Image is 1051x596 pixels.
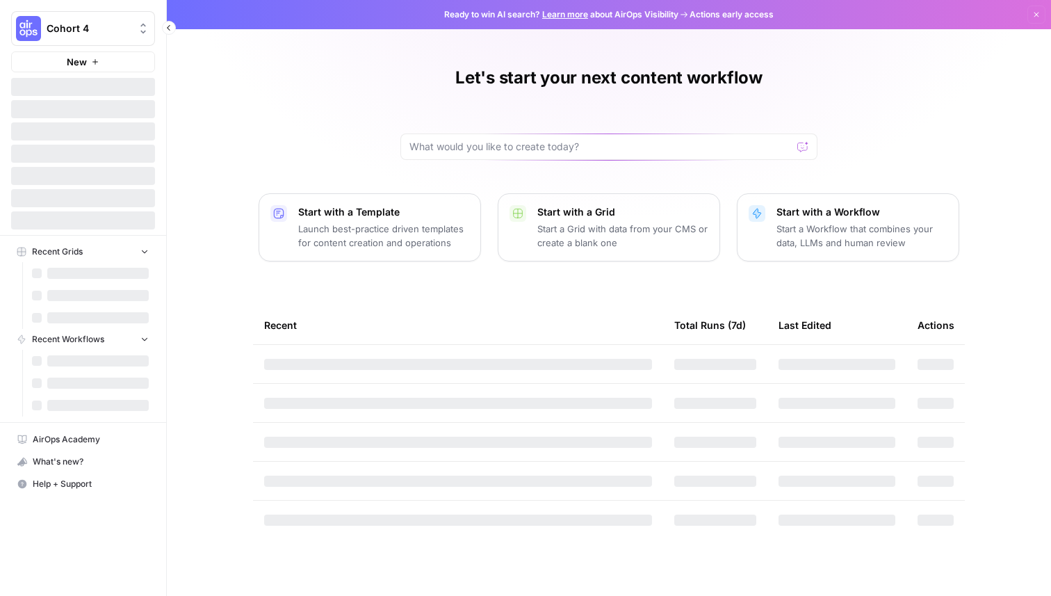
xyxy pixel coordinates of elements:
[674,306,746,344] div: Total Runs (7d)
[779,306,831,344] div: Last Edited
[16,16,41,41] img: Cohort 4 Logo
[409,140,792,154] input: What would you like to create today?
[11,51,155,72] button: New
[33,478,149,490] span: Help + Support
[298,222,469,250] p: Launch best-practice driven templates for content creation and operations
[11,11,155,46] button: Workspace: Cohort 4
[918,306,954,344] div: Actions
[444,8,678,21] span: Ready to win AI search? about AirOps Visibility
[11,329,155,350] button: Recent Workflows
[498,193,720,261] button: Start with a GridStart a Grid with data from your CMS or create a blank one
[542,9,588,19] a: Learn more
[537,205,708,219] p: Start with a Grid
[11,473,155,495] button: Help + Support
[298,205,469,219] p: Start with a Template
[33,433,149,446] span: AirOps Academy
[776,205,947,219] p: Start with a Workflow
[690,8,774,21] span: Actions early access
[776,222,947,250] p: Start a Workflow that combines your data, LLMs and human review
[11,451,155,473] button: What's new?
[537,222,708,250] p: Start a Grid with data from your CMS or create a blank one
[32,333,104,346] span: Recent Workflows
[259,193,481,261] button: Start with a TemplateLaunch best-practice driven templates for content creation and operations
[32,245,83,258] span: Recent Grids
[737,193,959,261] button: Start with a WorkflowStart a Workflow that combines your data, LLMs and human review
[455,67,763,89] h1: Let's start your next content workflow
[11,428,155,451] a: AirOps Academy
[47,22,131,35] span: Cohort 4
[67,55,87,69] span: New
[12,451,154,472] div: What's new?
[264,306,652,344] div: Recent
[11,241,155,262] button: Recent Grids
